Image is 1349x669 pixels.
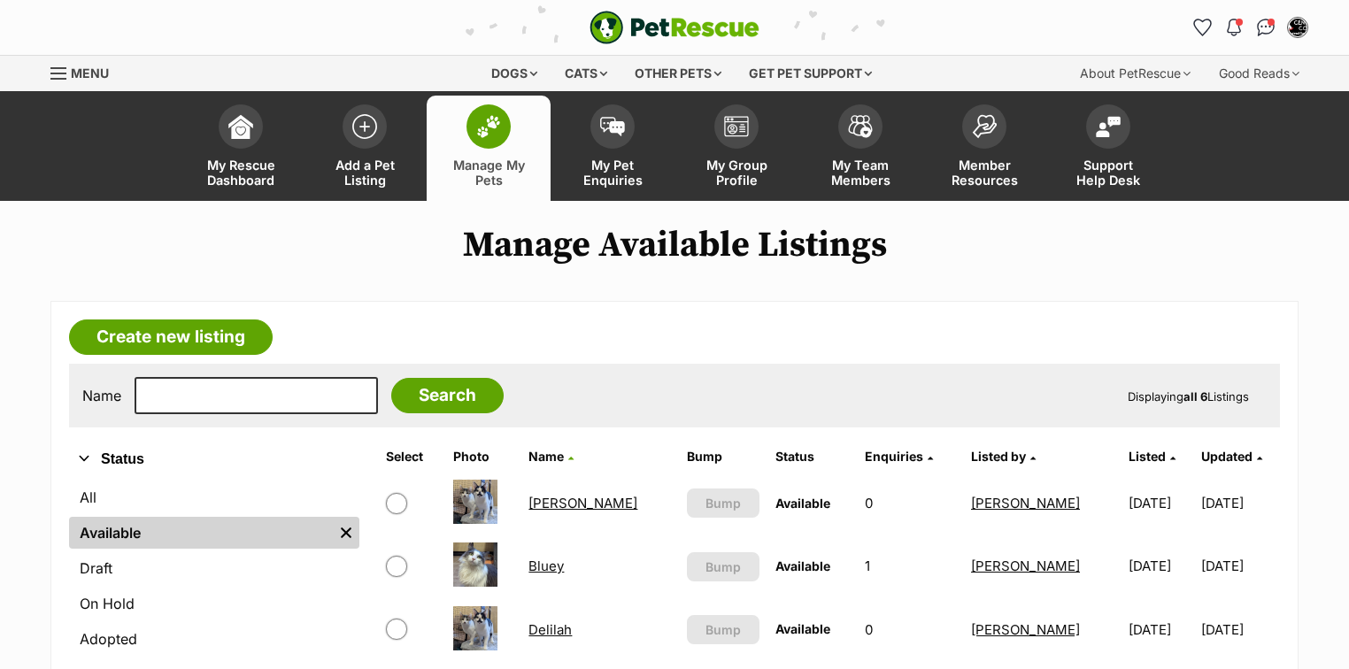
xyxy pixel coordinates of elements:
span: Listed by [971,449,1026,464]
td: [DATE] [1201,473,1278,534]
a: On Hold [69,588,359,619]
a: Delilah [528,621,572,638]
td: [DATE] [1122,535,1199,596]
button: My account [1283,13,1312,42]
span: Name [528,449,564,464]
a: My Team Members [798,96,922,201]
img: team-members-icon-5396bd8760b3fe7c0b43da4ab00e1e3bb1a5d9ba89233759b79545d2d3fc5d0d.svg [848,115,873,138]
img: notifications-46538b983faf8c2785f20acdc204bb7945ddae34d4c08c2a6579f10ce5e182be.svg [1227,19,1241,36]
td: 0 [858,473,962,534]
a: PetRescue [590,11,759,44]
span: Menu [71,65,109,81]
img: group-profile-icon-3fa3cf56718a62981997c0bc7e787c4b2cf8bcc04b72c1350f741eb67cf2f40e.svg [724,116,749,137]
a: Manage My Pets [427,96,551,201]
a: My Pet Enquiries [551,96,674,201]
div: Cats [552,56,620,91]
a: Available [69,517,333,549]
td: 0 [858,599,962,660]
a: Remove filter [333,517,359,549]
input: Search [391,378,504,413]
th: Photo [446,442,520,471]
td: [DATE] [1201,599,1278,660]
div: Good Reads [1206,56,1312,91]
img: chat-41dd97257d64d25036548639549fe6c8038ab92f7586957e7f3b1b290dea8141.svg [1257,19,1276,36]
img: dashboard-icon-eb2f2d2d3e046f16d808141f083e7271f6b2e854fb5c12c21221c1fb7104beca.svg [228,114,253,139]
span: Available [775,558,830,573]
span: Member Resources [944,158,1024,188]
a: Support Help Desk [1046,96,1170,201]
a: Updated [1201,449,1262,464]
th: Select [379,442,443,471]
th: Bump [680,442,767,471]
th: Status [768,442,856,471]
span: translation missing: en.admin.listings.index.attributes.enquiries [865,449,923,464]
a: [PERSON_NAME] [971,495,1080,511]
img: help-desk-icon-fdf02630f3aa405de69fd3d07c3f3aa587a6932b1a1747fa1d2bba05be0121f9.svg [1096,116,1121,137]
span: My Group Profile [697,158,776,188]
button: Bump [687,552,760,581]
span: Displaying Listings [1128,389,1249,404]
a: Menu [50,56,121,88]
a: Draft [69,552,359,584]
a: Adopted [69,623,359,655]
span: Bump [705,620,741,639]
a: Add a Pet Listing [303,96,427,201]
td: 1 [858,535,962,596]
a: Enquiries [865,449,933,464]
a: Favourites [1188,13,1216,42]
span: My Rescue Dashboard [201,158,281,188]
a: Bluey [528,557,564,574]
a: [PERSON_NAME] [971,557,1080,574]
img: logo-e224e6f780fb5917bec1dbf3a21bbac754714ae5b6737aabdf751b685950b380.svg [590,11,759,44]
span: Listed [1129,449,1166,464]
label: Name [82,388,121,404]
span: Available [775,496,830,511]
a: My Group Profile [674,96,798,201]
a: Listed by [971,449,1036,464]
img: manage-my-pets-icon-02211641906a0b7f246fdf0571729dbe1e7629f14944591b6c1af311fb30b64b.svg [476,115,501,138]
span: Add a Pet Listing [325,158,405,188]
a: All [69,481,359,513]
span: Manage My Pets [449,158,528,188]
span: Support Help Desk [1068,158,1148,188]
span: My Team Members [821,158,900,188]
a: Conversations [1252,13,1280,42]
a: Member Resources [922,96,1046,201]
a: [PERSON_NAME] [971,621,1080,638]
button: Notifications [1220,13,1248,42]
span: My Pet Enquiries [573,158,652,188]
div: Dogs [479,56,550,91]
div: About PetRescue [1068,56,1203,91]
div: Other pets [622,56,734,91]
span: Available [775,621,830,636]
img: pet-enquiries-icon-7e3ad2cf08bfb03b45e93fb7055b45f3efa6380592205ae92323e6603595dc1f.svg [600,117,625,136]
span: Bump [705,557,741,576]
span: Bump [705,494,741,512]
td: [DATE] [1122,599,1199,660]
a: My Rescue Dashboard [179,96,303,201]
img: add-pet-listing-icon-0afa8454b4691262ce3f59096e99ab1cd57d4a30225e0717b998d2c9b9846f56.svg [352,114,377,139]
td: [DATE] [1122,473,1199,534]
button: Bump [687,615,760,644]
a: Name [528,449,574,464]
td: [DATE] [1201,535,1278,596]
button: Status [69,448,359,471]
img: Deanna Walton profile pic [1289,19,1307,36]
a: Listed [1129,449,1176,464]
a: [PERSON_NAME] [528,495,637,511]
button: Bump [687,488,760,518]
span: Updated [1201,449,1253,464]
img: member-resources-icon-8e73f808a243e03378d46382f2149f9095a855e16c252ad45f914b54edf8863c.svg [972,114,997,138]
div: Get pet support [736,56,884,91]
a: Create new listing [69,319,273,355]
ul: Account quick links [1188,13,1312,42]
strong: all 6 [1183,389,1207,404]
